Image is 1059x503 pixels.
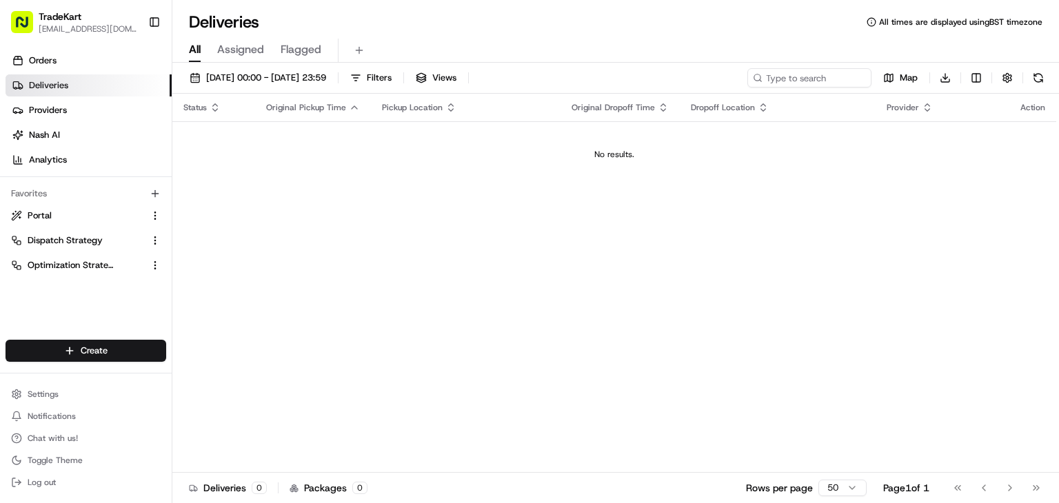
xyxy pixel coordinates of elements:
[183,68,332,88] button: [DATE] 00:00 - [DATE] 23:59
[6,451,166,470] button: Toggle Theme
[28,259,114,271] span: Optimization Strategy
[6,183,166,205] div: Favorites
[178,149,1051,160] div: No results.
[6,99,172,121] a: Providers
[252,482,267,494] div: 0
[1020,102,1045,113] div: Action
[6,74,172,96] a: Deliveries
[367,72,392,84] span: Filters
[281,41,321,58] span: Flagged
[6,6,143,39] button: TradeKart[EMAIL_ADDRESS][DOMAIN_NAME]
[11,234,144,247] a: Dispatch Strategy
[344,68,398,88] button: Filters
[29,54,57,67] span: Orders
[6,254,166,276] button: Optimization Strategy
[28,477,56,488] span: Log out
[29,79,68,92] span: Deliveries
[28,455,83,466] span: Toggle Theme
[6,50,172,72] a: Orders
[887,102,919,113] span: Provider
[352,482,367,494] div: 0
[883,481,929,495] div: Page 1 of 1
[879,17,1042,28] span: All times are displayed using BST timezone
[572,102,655,113] span: Original Dropoff Time
[410,68,463,88] button: Views
[6,340,166,362] button: Create
[432,72,456,84] span: Views
[29,129,60,141] span: Nash AI
[1029,68,1048,88] button: Refresh
[28,433,78,444] span: Chat with us!
[28,411,76,422] span: Notifications
[217,41,264,58] span: Assigned
[290,481,367,495] div: Packages
[29,104,67,116] span: Providers
[11,209,144,222] a: Portal
[183,102,207,113] span: Status
[266,102,346,113] span: Original Pickup Time
[746,481,813,495] p: Rows per page
[877,68,924,88] button: Map
[6,229,166,251] button: Dispatch Strategy
[6,384,166,404] button: Settings
[39,10,81,23] button: TradeKart
[6,124,172,146] a: Nash AI
[691,102,755,113] span: Dropoff Location
[900,72,918,84] span: Map
[6,149,172,171] a: Analytics
[206,72,326,84] span: [DATE] 00:00 - [DATE] 23:59
[189,481,267,495] div: Deliveries
[6,473,166,492] button: Log out
[6,429,166,448] button: Chat with us!
[28,234,103,247] span: Dispatch Strategy
[382,102,443,113] span: Pickup Location
[6,407,166,426] button: Notifications
[6,205,166,227] button: Portal
[81,345,108,357] span: Create
[29,154,67,166] span: Analytics
[189,11,259,33] h1: Deliveries
[189,41,201,58] span: All
[28,209,52,222] span: Portal
[28,389,59,400] span: Settings
[39,23,137,34] button: [EMAIL_ADDRESS][DOMAIN_NAME]
[11,259,144,271] a: Optimization Strategy
[747,68,871,88] input: Type to search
